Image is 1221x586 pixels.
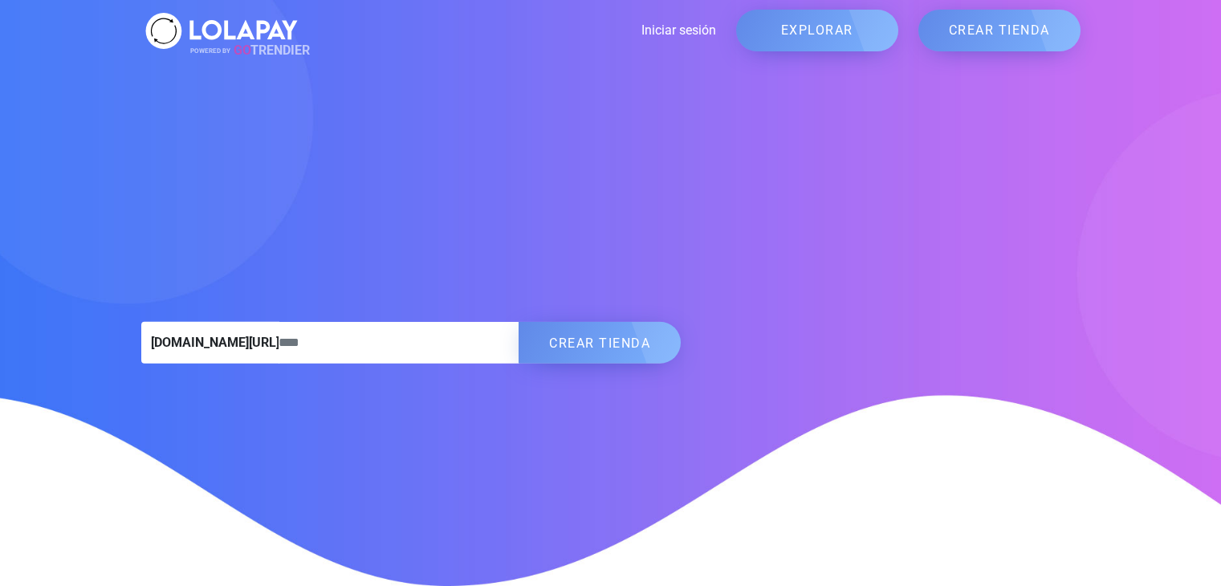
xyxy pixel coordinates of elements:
a: EXPLORAR [736,10,898,51]
span: GO [234,43,250,58]
span: TRENDIER [190,41,310,60]
a: CREAR TIENDA [918,10,1081,51]
img: logo_white.svg [141,8,302,54]
span: [DOMAIN_NAME][URL] [141,322,279,364]
span: POWERED BY [190,47,230,54]
button: CREAR TIENDA [519,322,681,364]
a: Iniciar sesión [302,21,716,40]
